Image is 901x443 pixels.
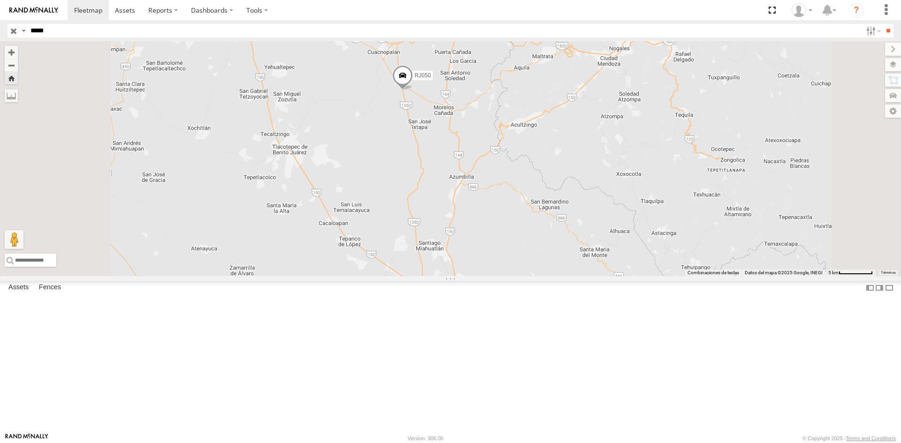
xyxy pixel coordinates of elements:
[885,105,901,118] label: Map Settings
[20,24,27,38] label: Search Query
[408,435,443,441] div: Version: 306.00
[5,46,18,59] button: Zoom in
[863,24,883,38] label: Search Filter Options
[4,281,33,294] label: Assets
[5,59,18,72] button: Zoom out
[745,270,823,275] span: Datos del mapa ©2025 Google, INEGI
[687,270,739,276] button: Combinaciones de teclas
[846,435,896,441] a: Terms and Conditions
[5,89,18,102] label: Measure
[5,72,18,84] button: Zoom Home
[849,3,864,18] i: ?
[828,270,839,275] span: 5 km
[875,281,884,294] label: Dock Summary Table to the Right
[865,281,875,294] label: Dock Summary Table to the Left
[802,435,896,441] div: © Copyright 2025 -
[34,281,66,294] label: Fences
[788,3,816,17] div: Josue Jimenez
[825,270,876,276] button: Escala del mapa: 5 km por 69 píxeles
[9,7,58,14] img: rand-logo.svg
[885,281,894,294] label: Hide Summary Table
[5,230,23,249] button: Arrastra al hombrecito al mapa para abrir Street View
[881,271,896,275] a: Términos (se abre en una nueva pestaña)
[5,434,48,443] a: Visit our Website
[415,72,431,79] span: RJ050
